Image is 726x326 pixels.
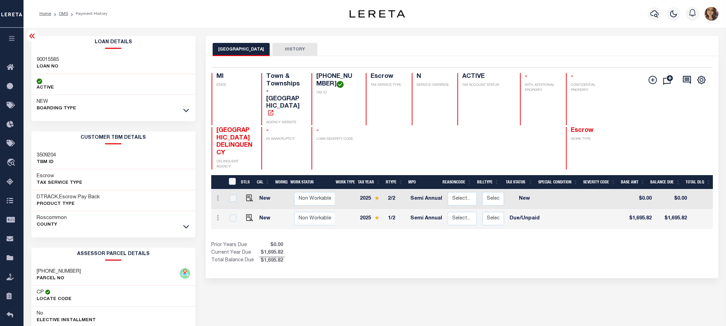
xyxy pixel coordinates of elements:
span: - [525,73,527,80]
h3: [PHONE_NUMBER] [37,268,81,275]
span: - [266,127,269,134]
td: 1/2 [385,209,408,229]
th: Total DLQ: activate to sort column ascending [683,175,713,189]
img: Star.svg [374,196,379,200]
th: WorkQ [272,175,288,189]
p: SERVICE OVERRIDE [417,83,449,88]
td: 2/2 [385,189,408,209]
p: DELINQUENT AGENCY [216,159,253,170]
h4: MI [216,73,253,81]
td: $0.00 [654,189,690,209]
th: Work Status [288,175,334,189]
p: County [37,221,67,228]
h3: Escrow [37,173,82,180]
p: Elective Installment [37,317,96,324]
li: Payment History [68,11,108,17]
span: Escrow [571,127,594,134]
td: Semi Annual [408,189,445,209]
p: BOARDING TYPE [37,105,76,112]
h2: CUSTOMER TBM DETAILS [31,132,195,144]
span: $1,695.82 [259,257,285,265]
p: TAX ACCOUNT STATUS [462,83,512,88]
h2: Loan Details [31,36,195,49]
th: Base Amt: activate to sort column ascending [618,175,648,189]
img: logo-dark.svg [350,10,405,18]
span: [GEOGRAPHIC_DATA] DELINQUENCY [216,127,252,156]
p: AGENCY WEBSITE [266,120,303,125]
p: WORK TYPE [571,137,608,142]
p: Product Type [37,201,100,208]
td: Total Balance Due [211,257,259,264]
p: ACTIVE [37,84,54,91]
p: STATE [216,83,253,88]
th: Special Condition: activate to sort column ascending [536,175,580,189]
td: Current Year Due [211,249,259,257]
h3: DTRACK,Escrow Pay Back [37,194,100,201]
td: Semi Annual [408,209,445,229]
span: - [316,127,319,134]
td: Due/Unpaid [507,209,542,229]
h3: Roscommon [37,215,67,221]
p: Locate Code [37,296,72,303]
td: 2025 [357,189,385,209]
h4: N [417,73,449,81]
a: OMS [59,12,68,16]
p: WITH ADDITIONAL PROPERTY [525,83,558,93]
td: Prior Years Due [211,242,259,249]
th: Tax Status: activate to sort column ascending [502,175,536,189]
td: $1,695.82 [654,209,690,229]
h3: 90015585 [37,56,59,63]
p: TBM ID [37,159,56,166]
p: LOAN SEVERITY CODE [316,137,357,142]
th: MPO [406,175,440,189]
td: New [507,189,542,209]
h4: Town & Townships - [GEOGRAPHIC_DATA] [266,73,303,118]
span: - [571,73,573,80]
button: HISTORY [272,43,317,56]
th: DTLS [238,175,254,189]
button: [GEOGRAPHIC_DATA] [213,43,270,56]
span: $0.00 [259,242,285,249]
h4: Escrow [371,73,403,81]
p: TAX ID [316,90,357,96]
td: $1,695.82 [625,209,654,229]
img: Star.svg [374,216,379,220]
p: PARCEL NO [37,275,81,282]
p: Tax Service Type [37,180,82,187]
p: TAX SERVICE TYPE [371,83,403,88]
td: 2025 [357,209,385,229]
h2: ASSESSOR PARCEL DETAILS [31,248,195,261]
th: ReasonCode: activate to sort column ascending [440,175,474,189]
a: Home [39,12,51,16]
h3: NEW [37,98,76,105]
p: CONFIDENTIAL PROPERTY [571,83,608,93]
th: Tax Year: activate to sort column ascending [355,175,383,189]
th: Work Type [333,175,355,189]
th: CAL: activate to sort column ascending [254,175,272,189]
h3: 3509204 [37,152,56,159]
h3: CP [37,289,44,296]
th: RType: activate to sort column ascending [383,175,406,189]
th: BillType: activate to sort column ascending [474,175,502,189]
span: $1,695.82 [259,249,285,257]
td: New [257,189,276,209]
th: &nbsp;&nbsp;&nbsp;&nbsp;&nbsp;&nbsp;&nbsp;&nbsp;&nbsp;&nbsp; [211,175,224,189]
h4: [PHONE_NUMBER] [316,73,357,88]
th: Balance Due: activate to sort column ascending [648,175,683,189]
p: IN BANKRUPTCY [266,137,303,142]
i: travel_explore [7,159,18,167]
th: Severity Code: activate to sort column ascending [580,175,618,189]
td: $0.00 [625,189,654,209]
th: &nbsp; [224,175,239,189]
h4: ACTIVE [462,73,512,81]
h3: No [37,310,43,317]
p: LOAN NO [37,63,59,70]
td: New [257,209,276,229]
